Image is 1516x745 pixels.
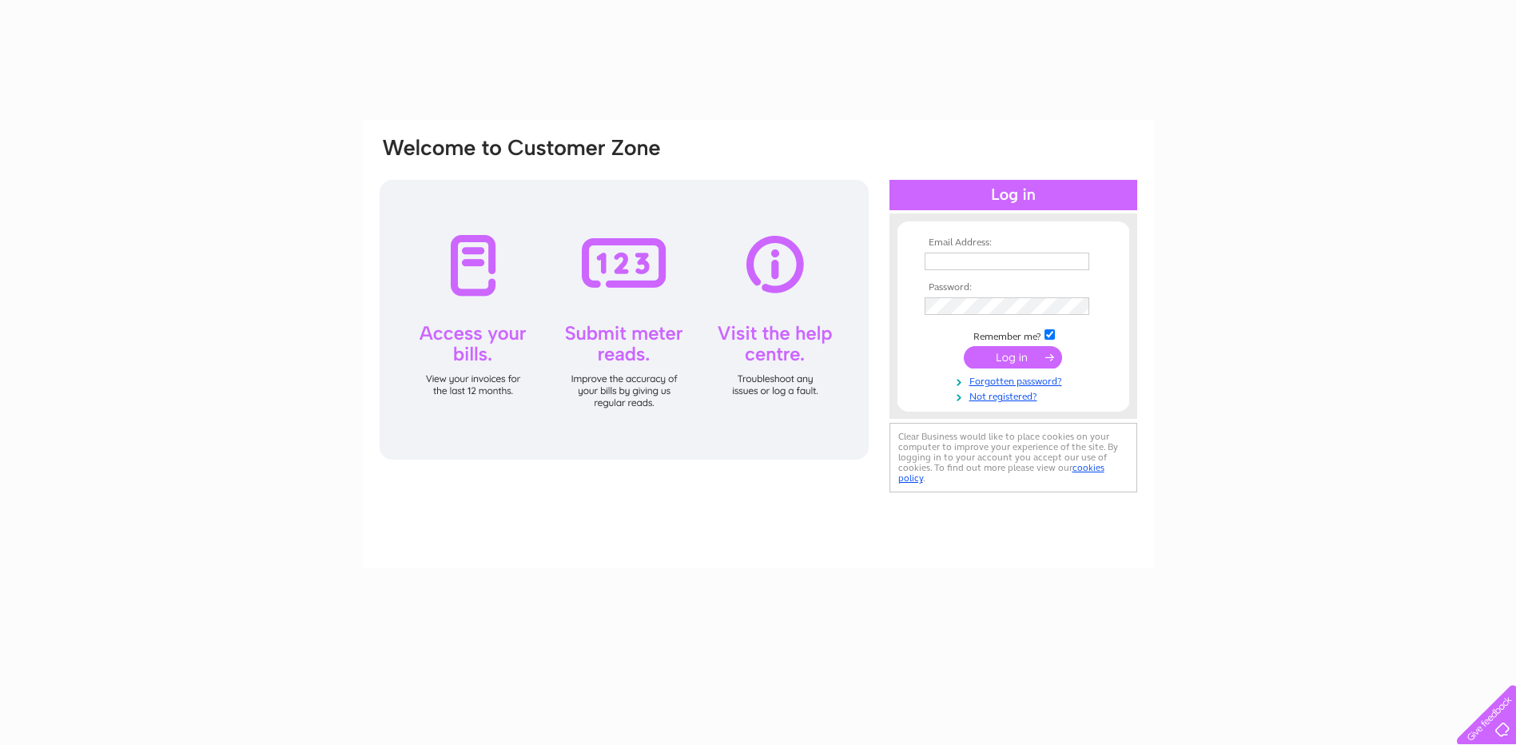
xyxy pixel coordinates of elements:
[921,327,1106,343] td: Remember me?
[964,346,1062,369] input: Submit
[889,423,1137,492] div: Clear Business would like to place cookies on your computer to improve your experience of the sit...
[921,282,1106,293] th: Password:
[925,372,1106,388] a: Forgotten password?
[898,462,1104,484] a: cookies policy
[925,388,1106,403] a: Not registered?
[921,237,1106,249] th: Email Address:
